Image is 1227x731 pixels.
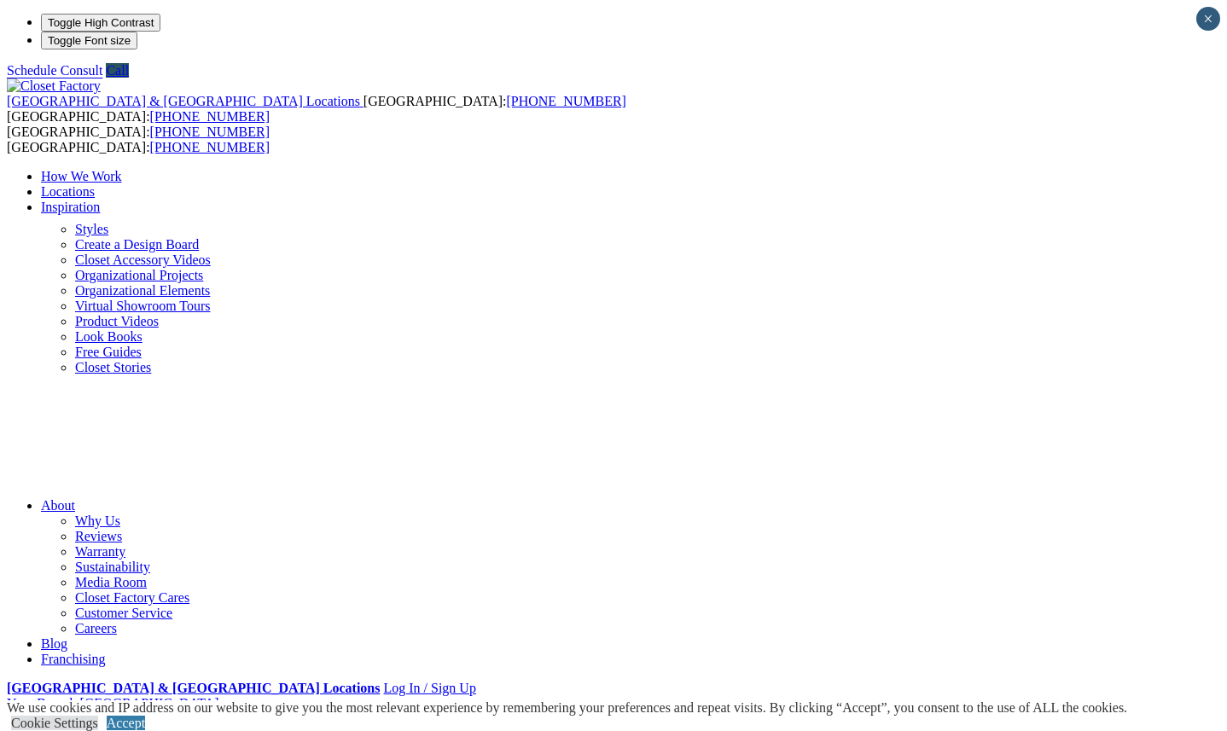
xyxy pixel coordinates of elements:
[75,606,172,620] a: Customer Service
[48,16,154,29] span: Toggle High Contrast
[150,109,270,124] a: [PHONE_NUMBER]
[41,32,137,49] button: Toggle Font size
[75,222,108,236] a: Styles
[75,575,147,589] a: Media Room
[7,125,270,154] span: [GEOGRAPHIC_DATA]: [GEOGRAPHIC_DATA]:
[106,63,129,78] a: Call
[48,34,131,47] span: Toggle Font size
[7,94,363,108] a: [GEOGRAPHIC_DATA] & [GEOGRAPHIC_DATA] Locations
[7,94,360,108] span: [GEOGRAPHIC_DATA] & [GEOGRAPHIC_DATA] Locations
[75,283,210,298] a: Organizational Elements
[75,590,189,605] a: Closet Factory Cares
[41,184,95,199] a: Locations
[7,63,102,78] a: Schedule Consult
[7,78,101,94] img: Closet Factory
[75,299,211,313] a: Virtual Showroom Tours
[7,681,380,695] a: [GEOGRAPHIC_DATA] & [GEOGRAPHIC_DATA] Locations
[41,498,75,513] a: About
[150,140,270,154] a: [PHONE_NUMBER]
[75,268,203,282] a: Organizational Projects
[383,681,475,695] a: Log In / Sign Up
[41,14,160,32] button: Toggle High Contrast
[7,696,219,711] a: Your Branch [GEOGRAPHIC_DATA]
[41,169,122,183] a: How We Work
[75,621,117,635] a: Careers
[75,314,159,328] a: Product Videos
[41,636,67,651] a: Blog
[75,329,142,344] a: Look Books
[79,696,218,711] span: [GEOGRAPHIC_DATA]
[107,716,145,730] a: Accept
[75,252,211,267] a: Closet Accessory Videos
[75,513,120,528] a: Why Us
[75,560,150,574] a: Sustainability
[150,125,270,139] a: [PHONE_NUMBER]
[75,529,122,543] a: Reviews
[41,652,106,666] a: Franchising
[75,544,125,559] a: Warranty
[7,700,1127,716] div: We use cookies and IP address on our website to give you the most relevant experience by remember...
[41,200,100,214] a: Inspiration
[75,345,142,359] a: Free Guides
[7,696,76,711] span: Your Branch
[7,94,626,124] span: [GEOGRAPHIC_DATA]: [GEOGRAPHIC_DATA]:
[11,716,98,730] a: Cookie Settings
[75,360,151,374] a: Closet Stories
[506,94,625,108] a: [PHONE_NUMBER]
[1196,7,1220,31] button: Close
[75,237,199,252] a: Create a Design Board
